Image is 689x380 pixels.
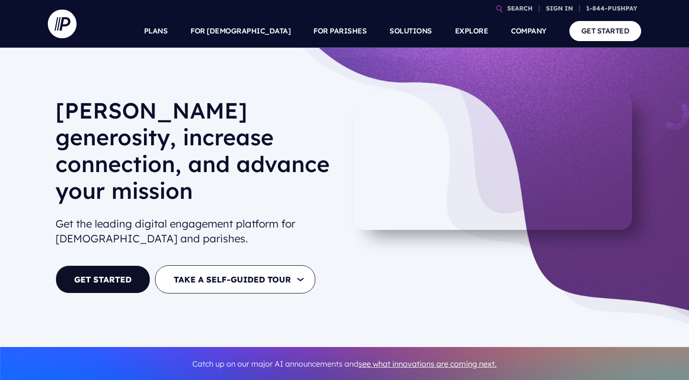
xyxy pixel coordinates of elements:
a: PLANS [144,14,168,48]
a: GET STARTED [56,265,150,293]
h2: Get the leading digital engagement platform for [DEMOGRAPHIC_DATA] and parishes. [56,213,337,250]
a: SOLUTIONS [389,14,432,48]
a: COMPANY [511,14,546,48]
button: TAKE A SELF-GUIDED TOUR [155,265,315,293]
p: Catch up on our major AI announcements and [56,353,633,375]
h1: [PERSON_NAME] generosity, increase connection, and advance your mission [56,97,337,212]
a: EXPLORE [455,14,489,48]
a: FOR [DEMOGRAPHIC_DATA] [190,14,290,48]
a: FOR PARISHES [313,14,367,48]
a: GET STARTED [569,21,642,41]
a: see what innovations are coming next. [358,359,497,369]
